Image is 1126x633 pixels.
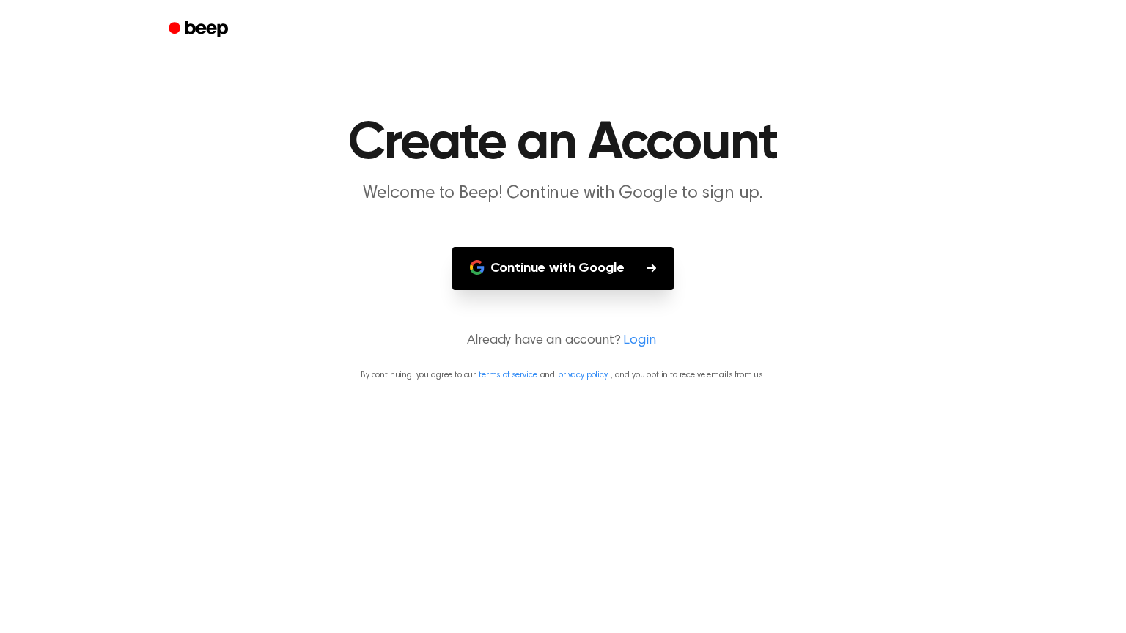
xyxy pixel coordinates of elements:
a: privacy policy [558,371,608,380]
p: By continuing, you agree to our and , and you opt in to receive emails from us. [18,369,1108,382]
a: Login [623,331,655,351]
p: Welcome to Beep! Continue with Google to sign up. [281,182,844,206]
p: Already have an account? [18,331,1108,351]
a: Beep [158,15,241,44]
button: Continue with Google [452,247,674,290]
a: terms of service [479,371,537,380]
h1: Create an Account [188,117,938,170]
